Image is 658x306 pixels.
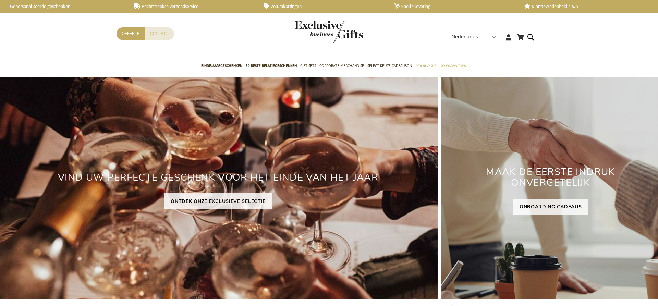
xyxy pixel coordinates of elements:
span: Select Keuze Cadeaubon [367,62,412,70]
a: Rechtstreekse verzendservice [134,3,253,9]
a: ONTDEK ONZE EXCLUSIEVE SELECTIE [164,193,272,209]
a: store logo [295,21,329,43]
span: Gift Sets [300,62,316,70]
span: Nederlands [451,33,478,41]
span: 50 beste relatiegeschenken [246,62,297,70]
a: Gepersonaliseerde geschenken [3,3,123,9]
a: Offerte [117,27,145,40]
span: Eindejaarsgeschenken [201,62,242,70]
span: Corporate Merchandise [319,62,364,70]
span: Per Budget [415,62,436,70]
a: Snelle levering [394,3,513,9]
a: ONBOARDING CADEAUS [513,199,589,215]
span: Gelegenheden [439,62,466,70]
a: Klanttevredenheid 4,6/5 [524,3,644,9]
a: Contact [145,27,174,40]
div: Nederlands [451,33,500,41]
a: Volumkortingen [264,3,383,9]
img: Exclusive Business gifts logo [295,21,363,43]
